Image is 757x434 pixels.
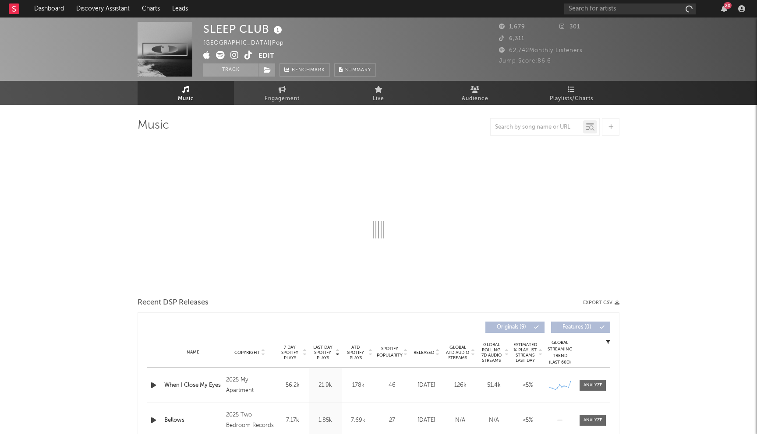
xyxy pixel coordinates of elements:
[373,94,384,104] span: Live
[479,416,509,425] div: N/A
[138,81,234,105] a: Music
[414,350,434,355] span: Released
[485,322,545,333] button: Originals(9)
[345,68,371,73] span: Summary
[138,297,209,308] span: Recent DSP Releases
[564,3,696,14] input: Search for artists
[164,381,222,390] a: When I Close My Eyes
[491,325,531,330] span: Originals ( 9 )
[513,416,542,425] div: <5%
[427,81,523,105] a: Audience
[278,345,301,360] span: 7 Day Spotify Plays
[551,322,610,333] button: Features(0)
[412,381,441,390] div: [DATE]
[523,81,619,105] a: Playlists/Charts
[311,416,340,425] div: 1.85k
[279,63,330,77] a: Benchmark
[344,345,367,360] span: ATD Spotify Plays
[203,63,258,77] button: Track
[292,65,325,76] span: Benchmark
[479,381,509,390] div: 51.4k
[203,38,294,49] div: [GEOGRAPHIC_DATA] | Pop
[334,63,376,77] button: Summary
[513,381,542,390] div: <5%
[377,381,407,390] div: 46
[446,381,475,390] div: 126k
[377,346,403,359] span: Spotify Popularity
[226,375,274,396] div: 2025 My Apartment
[557,325,597,330] span: Features ( 0 )
[583,300,619,305] button: Export CSV
[311,381,340,390] div: 21.9k
[234,350,260,355] span: Copyright
[446,416,475,425] div: N/A
[499,36,524,42] span: 6,311
[164,416,222,425] a: Bellows
[412,416,441,425] div: [DATE]
[164,349,222,356] div: Name
[377,416,407,425] div: 27
[547,339,573,366] div: Global Streaming Trend (Last 60D)
[499,24,525,30] span: 1,679
[330,81,427,105] a: Live
[559,24,580,30] span: 301
[550,94,593,104] span: Playlists/Charts
[278,381,307,390] div: 56.2k
[203,22,284,36] div: SLEEP CLUB
[311,345,334,360] span: Last Day Spotify Plays
[499,48,583,53] span: 62,742 Monthly Listeners
[258,51,274,62] button: Edit
[344,416,372,425] div: 7.69k
[446,345,470,360] span: Global ATD Audio Streams
[234,81,330,105] a: Engagement
[226,410,274,431] div: 2025 Two Bedroom Records
[721,5,727,12] button: 20
[265,94,300,104] span: Engagement
[479,342,503,363] span: Global Rolling 7D Audio Streams
[513,342,537,363] span: Estimated % Playlist Streams Last Day
[491,124,583,131] input: Search by song name or URL
[278,416,307,425] div: 7.17k
[178,94,194,104] span: Music
[462,94,488,104] span: Audience
[499,58,551,64] span: Jump Score: 86.6
[724,2,732,9] div: 20
[344,381,372,390] div: 178k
